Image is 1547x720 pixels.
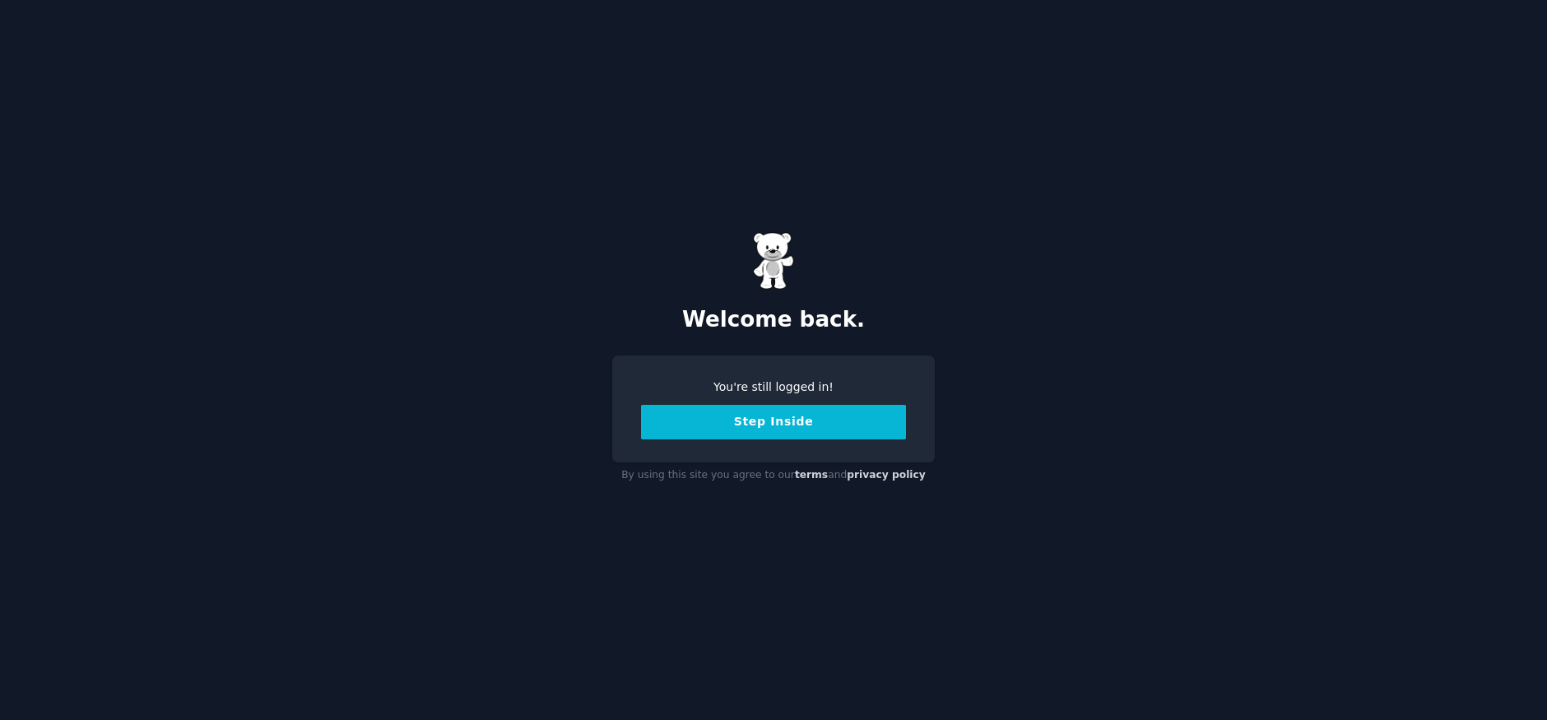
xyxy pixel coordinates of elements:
[641,405,906,439] button: Step Inside
[753,232,794,290] img: Gummy Bear
[612,307,935,333] h2: Welcome back.
[847,469,926,481] a: privacy policy
[612,462,935,489] div: By using this site you agree to our and
[641,379,906,396] div: You're still logged in!
[641,415,906,428] a: Step Inside
[795,469,828,481] a: terms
